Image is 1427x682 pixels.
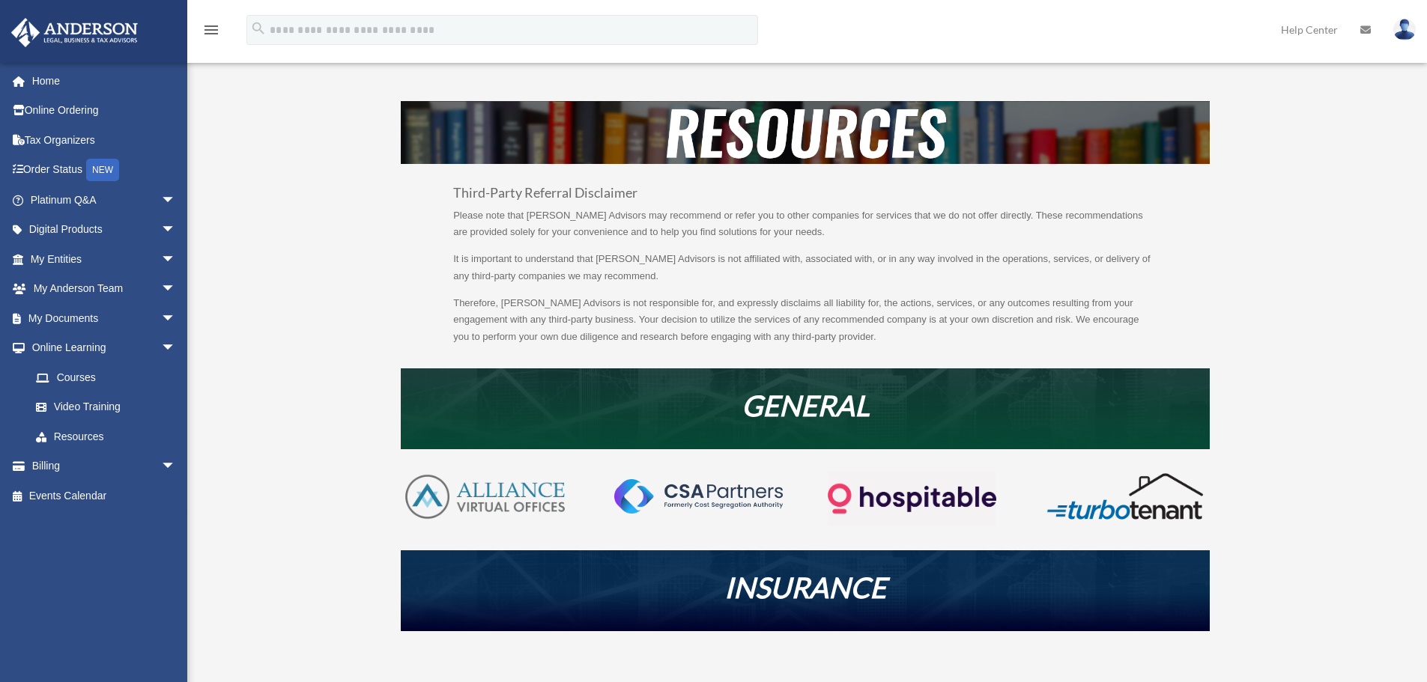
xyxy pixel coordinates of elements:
[10,96,199,126] a: Online Ordering
[10,274,199,304] a: My Anderson Teamarrow_drop_down
[10,66,199,96] a: Home
[10,451,199,481] a: Billingarrow_drop_down
[202,26,220,39] a: menu
[202,21,220,39] i: menu
[161,244,191,275] span: arrow_drop_down
[10,185,199,215] a: Platinum Q&Aarrow_drop_down
[250,20,267,37] i: search
[7,18,142,47] img: Anderson Advisors Platinum Portal
[161,274,191,305] span: arrow_drop_down
[21,421,191,451] a: Resources
[161,303,191,334] span: arrow_drop_down
[21,392,199,422] a: Video Training
[10,215,199,245] a: Digital Productsarrow_drop_down
[86,159,119,181] div: NEW
[614,479,783,514] img: CSA-partners-Formerly-Cost-Segregation-Authority
[453,207,1157,252] p: Please note that [PERSON_NAME] Advisors may recommend or refer you to other companies for service...
[453,251,1157,295] p: It is important to understand that [PERSON_NAME] Advisors is not affiliated with, associated with...
[10,333,199,363] a: Online Learningarrow_drop_down
[161,185,191,216] span: arrow_drop_down
[21,362,199,392] a: Courses
[10,244,199,274] a: My Entitiesarrow_drop_down
[10,155,199,186] a: Order StatusNEW
[161,451,191,482] span: arrow_drop_down
[161,215,191,246] span: arrow_drop_down
[401,101,1210,164] img: resources-header
[10,303,199,333] a: My Documentsarrow_drop_down
[828,472,996,526] img: Logo-transparent-dark
[453,186,1157,207] h3: Third-Party Referral Disclaimer
[10,125,199,155] a: Tax Organizers
[742,388,870,422] em: GENERAL
[1393,19,1416,40] img: User Pic
[453,295,1157,346] p: Therefore, [PERSON_NAME] Advisors is not responsible for, and expressly disclaims all liability f...
[724,570,886,604] em: INSURANCE
[401,472,569,523] img: AVO-logo-1-color
[10,481,199,511] a: Events Calendar
[161,333,191,364] span: arrow_drop_down
[1040,472,1209,521] img: turbotenant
